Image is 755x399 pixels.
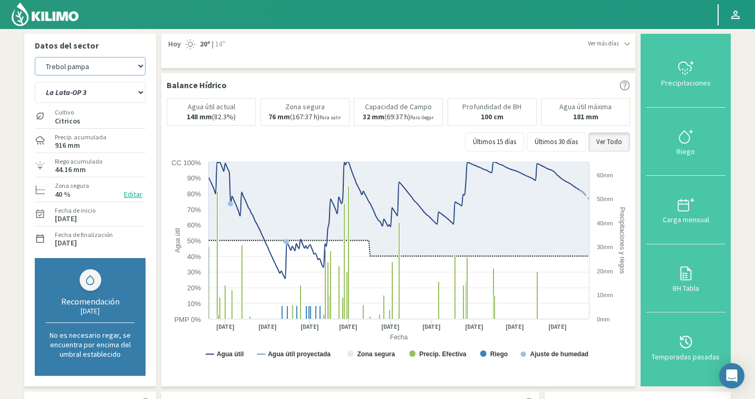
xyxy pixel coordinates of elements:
p: Balance Hídrico [167,79,227,91]
div: BH Tabla [649,284,722,292]
text: 50% [187,237,201,245]
button: Riego [646,108,725,176]
text: [DATE] [381,323,400,331]
p: Profundidad de BH [462,103,521,111]
label: Citricos [55,118,80,125]
p: Datos del sector [35,39,146,52]
b: 100 cm [481,112,504,121]
span: | [212,39,214,50]
div: Recomendación [46,296,134,307]
text: Agua útil proyectada [268,350,331,358]
button: Editar [121,188,146,201]
strong: 20º [200,39,210,49]
p: Capacidad de Campo [365,103,432,111]
label: Precip. acumulada [55,132,107,142]
text: PMP 0% [175,316,201,324]
text: Fecha [390,334,408,341]
div: Riego [649,148,722,155]
label: 44.16 mm [55,166,86,173]
label: Zona segura [55,181,89,191]
p: Zona segura [285,103,325,111]
text: 80% [187,190,201,198]
text: 10% [187,300,201,308]
div: Precipitaciones [649,79,722,87]
p: (69:37 h) [363,113,434,121]
b: 148 mm [187,112,212,121]
label: 916 mm [55,142,80,149]
button: Ver Todo [588,132,630,151]
text: [DATE] [465,323,483,331]
text: 30% [187,268,201,276]
button: Últimos 30 días [527,132,586,151]
text: 40mm [597,220,613,226]
button: Últimos 15 días [465,132,524,151]
button: Precipitaciones [646,39,725,108]
label: Fecha de inicio [55,206,95,215]
text: 70% [187,206,201,214]
text: [DATE] [506,323,524,331]
div: Carga mensual [649,216,722,223]
p: (82.3%) [187,113,236,121]
label: [DATE] [55,215,77,222]
p: No es necesario regar, se encuentra por encima del umbral establecido [46,330,134,359]
text: Agua útil [217,350,244,358]
text: 20mm [597,268,613,274]
b: 32 mm [363,112,384,121]
span: 14º [214,39,225,50]
text: Ajuste de humedad [530,350,589,358]
text: [DATE] [548,323,567,331]
text: 10mm [597,292,613,298]
text: 30mm [597,244,613,250]
text: [DATE] [216,323,235,331]
small: Para salir [320,114,341,121]
div: Open Intercom Messenger [719,363,744,388]
div: Temporadas pasadas [649,353,722,360]
text: Agua útil [174,228,181,253]
text: 50mm [597,196,613,202]
text: [DATE] [301,323,319,331]
text: Zona segura [357,350,395,358]
label: [DATE] [55,240,77,246]
text: Precipitaciones y riegos [618,207,626,274]
label: Cultivo [55,108,80,117]
text: Precip. Efectiva [419,350,467,358]
span: Ver más días [588,39,619,48]
label: Riego acumulado [55,157,102,166]
label: 40 % [55,191,71,198]
b: 76 mm [268,112,290,121]
small: Para llegar [410,114,434,121]
button: Carga mensual [646,176,725,244]
text: 40% [187,253,201,261]
text: CC 100% [171,159,201,167]
span: Hoy [167,39,181,50]
button: BH Tabla [646,244,725,313]
p: Agua útil máxima [559,103,612,111]
text: 60% [187,221,201,229]
b: 181 mm [573,112,598,121]
text: 20% [187,284,201,292]
p: Agua útil actual [188,103,235,111]
img: Kilimo [11,2,80,27]
p: (167:37 h) [268,113,341,121]
text: [DATE] [258,323,277,331]
text: 60mm [597,172,613,178]
text: 90% [187,174,201,182]
text: Riego [490,350,508,358]
label: Fecha de finalización [55,230,113,240]
text: [DATE] [422,323,441,331]
text: 0mm [597,316,609,322]
button: Temporadas pasadas [646,312,725,381]
text: [DATE] [339,323,357,331]
div: [DATE] [46,307,134,316]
